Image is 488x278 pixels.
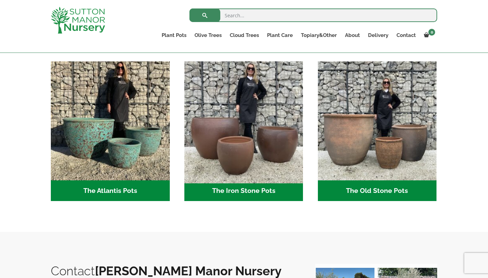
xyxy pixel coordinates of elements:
[51,61,170,180] img: The Atlantis Pots
[392,31,420,40] a: Contact
[226,31,263,40] a: Cloud Trees
[318,180,437,201] h2: The Old Stone Pots
[51,61,170,201] a: Visit product category The Atlantis Pots
[318,61,437,201] a: Visit product category The Old Stone Pots
[51,180,170,201] h2: The Atlantis Pots
[158,31,190,40] a: Plant Pots
[181,59,306,183] img: The Iron Stone Pots
[189,8,437,22] input: Search...
[420,31,437,40] a: 0
[51,7,105,34] img: logo
[297,31,341,40] a: Topiary&Other
[263,31,297,40] a: Plant Care
[51,264,302,278] h2: Contact
[184,180,303,201] h2: The Iron Stone Pots
[318,61,437,180] img: The Old Stone Pots
[364,31,392,40] a: Delivery
[341,31,364,40] a: About
[95,264,282,278] b: [PERSON_NAME] Manor Nursery
[190,31,226,40] a: Olive Trees
[184,61,303,201] a: Visit product category The Iron Stone Pots
[428,29,435,36] span: 0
